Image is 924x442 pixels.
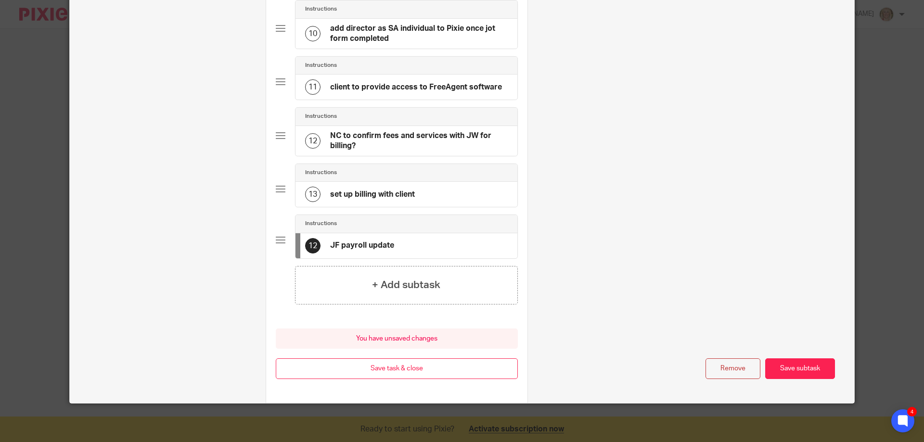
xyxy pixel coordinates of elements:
[305,5,337,13] h4: Instructions
[276,328,518,349] div: You have unsaved changes
[305,238,321,253] div: 12
[305,113,337,120] h4: Instructions
[305,169,337,177] h4: Instructions
[907,407,917,417] div: 4
[305,133,321,149] div: 12
[305,187,321,202] div: 13
[330,82,502,92] h4: client to provide access to FreeAgent software
[706,358,760,379] button: Remove
[276,358,518,379] button: Save task & close
[305,26,321,41] div: 10
[305,79,321,95] div: 11
[305,220,337,227] h4: Instructions
[372,278,440,292] h4: + Add subtask
[765,358,835,379] button: Save subtask
[330,240,394,251] h4: JF payroll update
[330,189,415,200] h4: set up billing with client
[330,24,508,44] h4: add director as SA individual to Pixie once jot form completed
[305,62,337,69] h4: Instructions
[330,131,508,152] h4: NC to confirm fees and services with JW for billing?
